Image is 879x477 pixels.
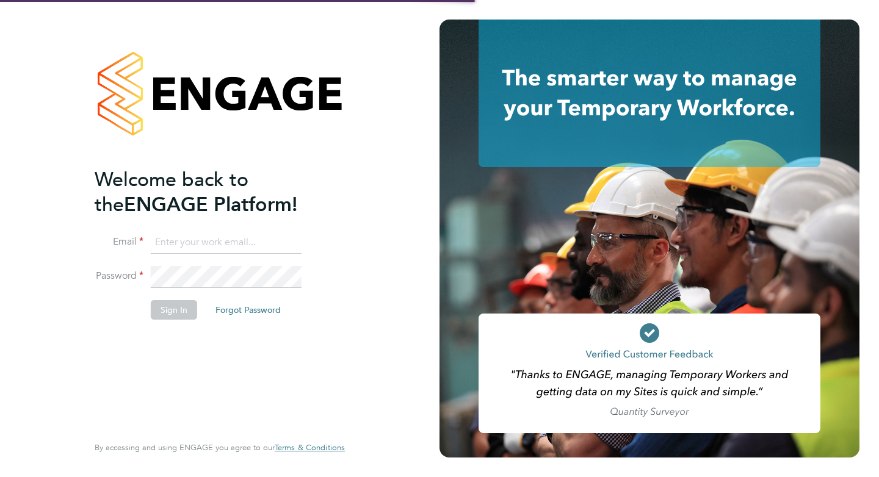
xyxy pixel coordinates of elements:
input: Enter your work email... [151,232,302,254]
h2: ENGAGE Platform! [95,167,333,217]
span: Welcome back to the [95,168,248,217]
a: Terms & Conditions [275,443,345,453]
button: Sign In [151,300,197,320]
span: By accessing and using ENGAGE you agree to our [95,442,345,453]
button: Forgot Password [206,300,291,320]
label: Email [95,235,143,248]
label: Password [95,270,143,282]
